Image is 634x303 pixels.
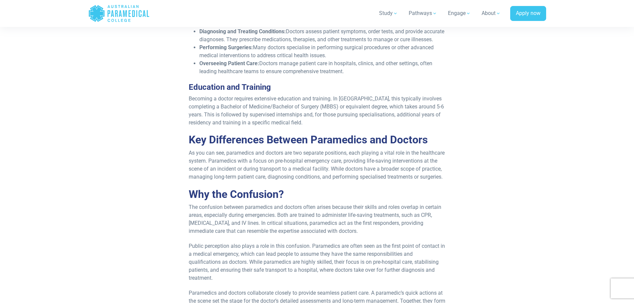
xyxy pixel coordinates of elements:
a: About [478,4,505,23]
li: Many doctors specialise in performing surgical procedures or other advanced medical interventions... [199,44,446,60]
strong: Overseeing Patient Care: [199,60,259,67]
h3: Education and Training [189,82,446,92]
strong: Performing Surgeries: [199,44,253,51]
a: Pathways [405,4,441,23]
li: Doctors assess patient symptoms, order tests, and provide accurate diagnoses. They prescribe medi... [199,28,446,44]
a: Australian Paramedical College [88,3,150,24]
h2: Why the Confusion? [189,188,446,201]
p: Becoming a doctor requires extensive education and training. In [GEOGRAPHIC_DATA], this typically... [189,95,446,127]
p: As you can see, paramedics and doctors are two separate positions, each playing a vital role in t... [189,149,446,181]
a: Study [375,4,402,23]
h2: Key Differences Between Paramedics and Doctors [189,133,446,146]
p: Public perception also plays a role in this confusion. Paramedics are often seen as the first poi... [189,242,446,282]
li: Doctors manage patient care in hospitals, clinics, and other settings, often leading healthcare t... [199,60,446,76]
p: The confusion between paramedics and doctors often arises because their skills and roles overlap ... [189,203,446,235]
a: Engage [444,4,475,23]
strong: Diagnosing and Treating Conditions: [199,28,286,35]
a: Apply now [510,6,546,21]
